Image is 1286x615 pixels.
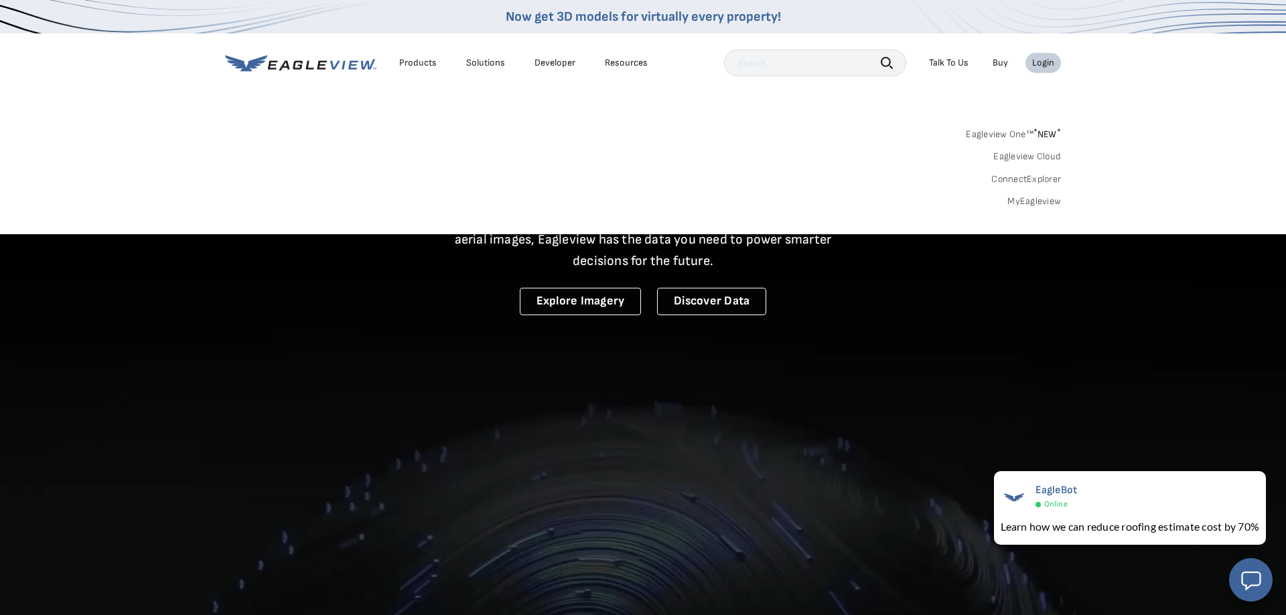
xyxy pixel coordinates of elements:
a: Eagleview Cloud [993,151,1061,163]
div: Learn how we can reduce roofing estimate cost by 70% [1001,519,1259,535]
a: Eagleview One™*NEW* [966,124,1061,140]
input: Search [724,50,906,76]
a: ConnectExplorer [991,173,1061,185]
div: Login [1032,57,1054,69]
div: Talk To Us [929,57,969,69]
a: Buy [993,57,1008,69]
a: Discover Data [657,288,766,315]
a: Developer [534,57,575,69]
a: Explore Imagery [520,288,642,315]
img: EagleBot [1001,484,1027,511]
div: Solutions [466,57,505,69]
button: Open chat window [1229,558,1273,602]
span: NEW [1033,128,1061,140]
a: MyEagleview [1007,195,1061,207]
div: Resources [605,57,648,69]
div: Products [399,57,437,69]
span: Online [1044,499,1068,509]
p: A new era starts here. Built on more than 3.5 billion high-resolution aerial images, Eagleview ha... [438,207,848,272]
a: Now get 3D models for virtually every property! [506,9,781,25]
span: EagleBot [1035,484,1078,497]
